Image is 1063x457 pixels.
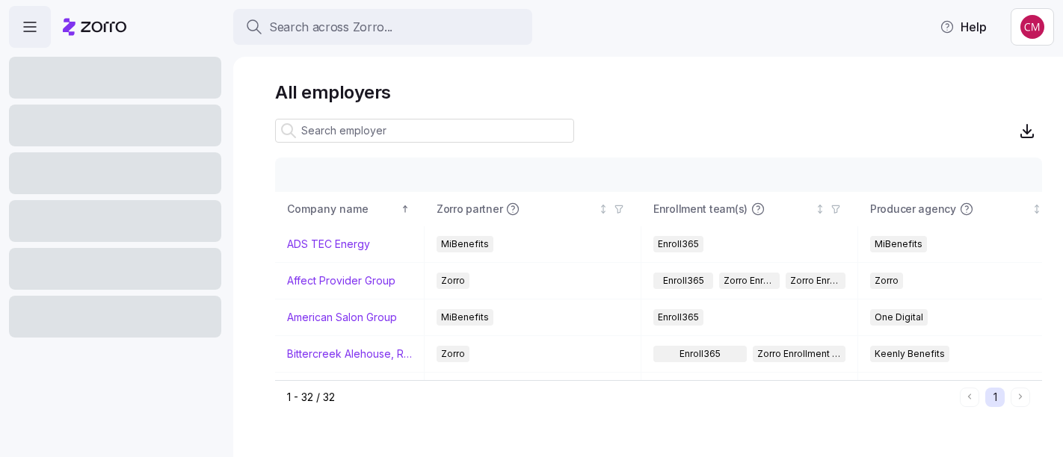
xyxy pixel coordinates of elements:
a: Bittercreek Alehouse, Red Feather Lounge, Diablo & Sons Saloon [287,346,412,361]
input: Search employer [275,119,574,143]
button: Help [928,12,999,42]
a: American Salon Group [287,310,397,325]
span: One Digital [875,309,923,326]
button: 1 [985,388,1005,407]
span: Search across Zorro... [269,18,392,37]
div: Not sorted [1032,204,1042,214]
span: Keenly Benefits [875,346,945,362]
div: Not sorted [815,204,825,214]
div: Not sorted [598,204,608,214]
a: Affect Provider Group [287,273,395,288]
th: Company nameSorted ascending [275,192,425,226]
span: Enroll365 [663,273,704,289]
th: Enrollment team(s)Not sorted [641,192,858,226]
span: MiBenefits [441,309,489,326]
a: ADS TEC Energy [287,237,370,252]
span: MiBenefits [875,236,922,252]
button: Next page [1011,388,1030,407]
span: Zorro [441,346,465,362]
span: Zorro Enrollment Experts [790,273,841,289]
span: Producer agency [870,202,956,217]
span: MiBenefits [441,236,489,252]
span: Enrollment team(s) [653,202,748,217]
span: Zorro [441,273,465,289]
span: Zorro Enrollment Team [757,346,842,362]
span: Zorro partner [437,202,502,217]
button: Previous page [960,388,979,407]
span: Help [940,18,987,36]
img: c76f7742dad050c3772ef460a101715e [1020,15,1044,39]
div: Company name [287,201,398,217]
span: Zorro [875,273,899,289]
div: Sorted ascending [400,204,410,214]
button: Search across Zorro... [233,9,532,45]
h1: All employers [275,81,1042,104]
span: Enroll365 [658,309,699,326]
span: Enroll365 [658,236,699,252]
span: Zorro Enrollment Team [724,273,774,289]
div: 1 - 32 / 32 [287,390,954,405]
span: Enroll365 [680,346,721,362]
th: Zorro partnerNot sorted [425,192,641,226]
